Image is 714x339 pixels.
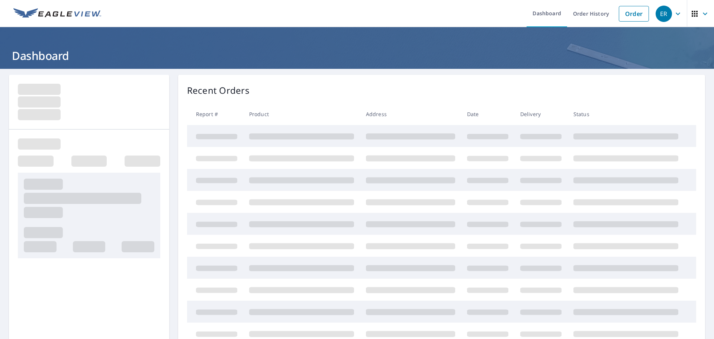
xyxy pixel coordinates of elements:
[13,8,101,19] img: EV Logo
[656,6,672,22] div: ER
[514,103,567,125] th: Delivery
[243,103,360,125] th: Product
[567,103,684,125] th: Status
[461,103,514,125] th: Date
[9,48,705,63] h1: Dashboard
[619,6,649,22] a: Order
[187,103,243,125] th: Report #
[187,84,250,97] p: Recent Orders
[360,103,461,125] th: Address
